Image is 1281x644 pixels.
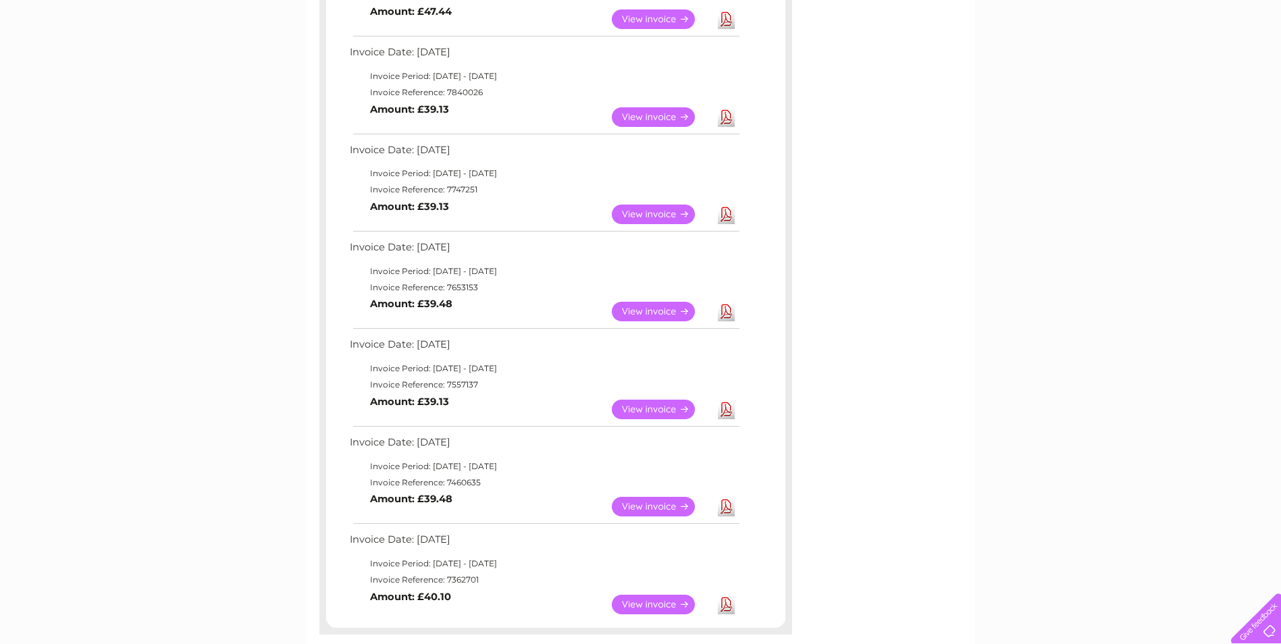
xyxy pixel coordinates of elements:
[1077,57,1107,68] a: Energy
[718,107,735,127] a: Download
[612,302,711,321] a: View
[370,493,452,505] b: Amount: £39.48
[346,68,741,84] td: Invoice Period: [DATE] - [DATE]
[370,591,451,603] b: Amount: £40.10
[718,205,735,224] a: Download
[346,556,741,572] td: Invoice Period: [DATE] - [DATE]
[346,182,741,198] td: Invoice Reference: 7747251
[370,396,449,408] b: Amount: £39.13
[1115,57,1155,68] a: Telecoms
[718,595,735,614] a: Download
[718,302,735,321] a: Download
[612,107,711,127] a: View
[346,43,741,68] td: Invoice Date: [DATE]
[370,298,452,310] b: Amount: £39.48
[718,9,735,29] a: Download
[612,400,711,419] a: View
[718,400,735,419] a: Download
[346,572,741,588] td: Invoice Reference: 7362701
[612,595,711,614] a: View
[346,531,741,556] td: Invoice Date: [DATE]
[346,458,741,475] td: Invoice Period: [DATE] - [DATE]
[346,336,741,360] td: Invoice Date: [DATE]
[346,263,741,279] td: Invoice Period: [DATE] - [DATE]
[346,377,741,393] td: Invoice Reference: 7557137
[346,165,741,182] td: Invoice Period: [DATE] - [DATE]
[346,141,741,166] td: Invoice Date: [DATE]
[346,238,741,263] td: Invoice Date: [DATE]
[45,35,113,76] img: logo.png
[346,279,741,296] td: Invoice Reference: 7653153
[1191,57,1224,68] a: Contact
[370,5,452,18] b: Amount: £47.44
[370,200,449,213] b: Amount: £39.13
[346,84,741,101] td: Invoice Reference: 7840026
[346,433,741,458] td: Invoice Date: [DATE]
[1026,7,1120,24] a: 0333 014 3131
[370,103,449,115] b: Amount: £39.13
[612,205,711,224] a: View
[612,9,711,29] a: View
[1236,57,1268,68] a: Log out
[346,360,741,377] td: Invoice Period: [DATE] - [DATE]
[1043,57,1069,68] a: Water
[1164,57,1183,68] a: Blog
[718,497,735,516] a: Download
[322,7,960,65] div: Clear Business is a trading name of Verastar Limited (registered in [GEOGRAPHIC_DATA] No. 3667643...
[612,497,711,516] a: View
[346,475,741,491] td: Invoice Reference: 7460635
